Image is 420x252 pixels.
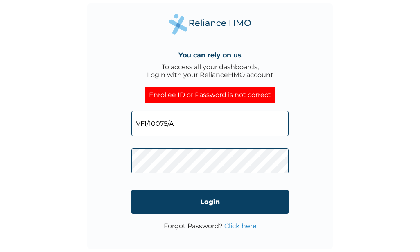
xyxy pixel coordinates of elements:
[164,222,257,230] p: Forgot Password?
[145,87,275,103] div: Enrollee ID or Password is not correct
[169,14,251,35] img: Reliance Health's Logo
[131,111,289,136] input: Email address or HMO ID
[178,51,242,59] h4: You can rely on us
[131,190,289,214] input: Login
[224,222,257,230] a: Click here
[147,63,273,79] div: To access all your dashboards, Login with your RelianceHMO account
